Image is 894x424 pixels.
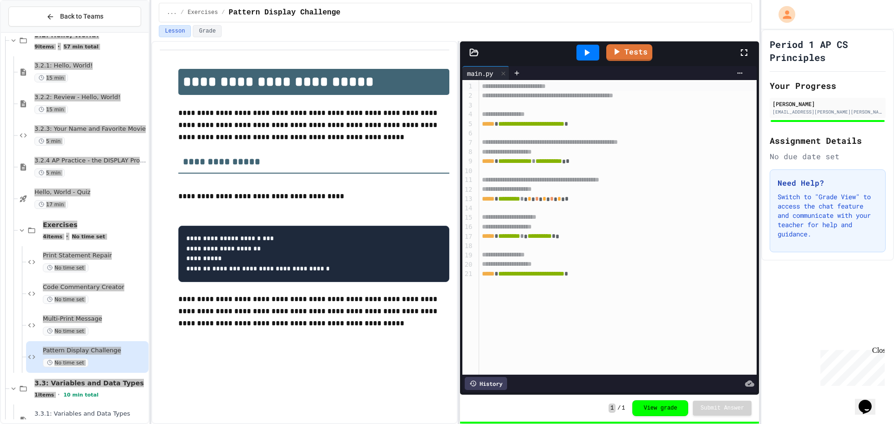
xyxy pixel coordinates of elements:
[34,74,68,82] span: 15 min
[462,195,474,204] div: 13
[43,252,147,260] span: Print Statement Repair
[770,134,886,147] h2: Assignment Details
[43,283,147,291] span: Code Commentary Creator
[462,138,474,148] div: 7
[43,234,62,240] span: 4 items
[58,391,60,398] span: •
[34,200,68,209] span: 17 min
[462,251,474,260] div: 19
[817,346,885,386] iframe: chat widget
[34,94,147,101] span: 3.2.2: Review - Hello, World!
[462,213,474,222] div: 15
[462,242,474,251] div: 18
[34,410,147,418] span: 3.3.1: Variables and Data Types
[462,66,509,80] div: main.py
[772,100,883,108] div: [PERSON_NAME]
[606,44,652,61] a: Tests
[462,110,474,119] div: 4
[34,137,65,146] span: 5 min
[778,177,878,188] h3: Need Help?
[778,192,878,239] p: Switch to "Grade View" to access the chat feature and communicate with your teacher for help and ...
[617,404,621,412] span: /
[462,175,474,185] div: 11
[772,108,883,115] div: [EMAIL_ADDRESS][PERSON_NAME][PERSON_NAME][DOMAIN_NAME]
[63,392,98,398] span: 10 min total
[43,315,147,323] span: Multi-Print Message
[222,9,225,16] span: /
[229,7,340,18] span: Pattern Display Challenge
[43,358,88,367] span: No time set
[43,347,147,355] span: Pattern Display Challenge
[34,62,147,70] span: 3.2.1: Hello, World!
[34,125,147,133] span: 3.2.3: Your Name and Favorite Movie
[34,44,54,50] span: 9 items
[622,404,625,412] span: 1
[167,9,177,16] span: ...
[462,82,474,91] div: 1
[609,404,616,413] span: 1
[462,260,474,269] div: 20
[770,38,886,64] h1: Period 1 AP CS Principles
[34,168,65,177] span: 5 min
[188,9,218,16] span: Exercises
[632,400,688,416] button: View grade
[462,157,474,166] div: 9
[462,185,474,195] div: 12
[462,167,474,176] div: 10
[462,222,474,232] div: 16
[43,221,147,229] span: Exercises
[34,157,147,165] span: 3.2.4 AP Practice - the DISPLAY Procedure
[159,25,191,37] button: Lesson
[58,43,60,50] span: •
[34,105,68,114] span: 15 min
[462,148,474,157] div: 8
[66,233,68,240] span: •
[462,232,474,242] div: 17
[72,234,105,240] span: No time set
[462,91,474,101] div: 2
[8,7,141,27] button: Back to Teams
[462,68,498,78] div: main.py
[60,12,103,21] span: Back to Teams
[700,404,744,412] span: Submit Answer
[4,4,64,59] div: Chat with us now!Close
[462,120,474,129] div: 5
[462,204,474,213] div: 14
[465,377,507,390] div: History
[462,129,474,138] div: 6
[34,379,147,387] span: 3.3: Variables and Data Types
[43,295,88,304] span: No time set
[43,263,88,272] span: No time set
[43,327,88,336] span: No time set
[770,79,886,92] h2: Your Progress
[462,269,474,279] div: 21
[34,392,54,398] span: 1 items
[769,4,798,25] div: My Account
[770,151,886,162] div: No due date set
[462,101,474,110] div: 3
[34,188,147,196] span: Hello, World - Quiz
[693,401,752,416] button: Submit Answer
[63,44,98,50] span: 57 min total
[855,387,885,415] iframe: chat widget
[193,25,222,37] button: Grade
[181,9,184,16] span: /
